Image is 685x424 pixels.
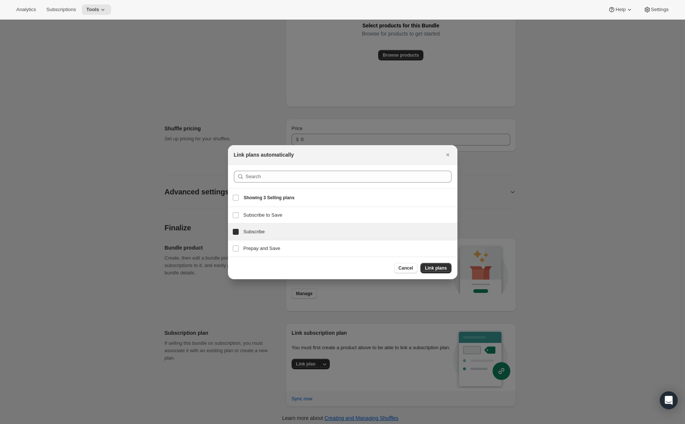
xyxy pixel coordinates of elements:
button: Subscriptions [42,4,80,15]
span: Help [615,7,625,13]
span: Cancel [399,265,413,271]
div: Open Intercom Messenger [660,391,678,409]
span: Link plans [425,265,447,271]
h2: Link plans automatically [234,151,294,158]
button: Analytics [12,4,40,15]
button: Cancel [394,263,417,273]
span: Tools [86,7,99,13]
span: Subscriptions [46,7,76,13]
button: Close [443,150,453,160]
button: Help [604,4,637,15]
button: Link plans [420,263,451,273]
h3: Subscribe to Save [244,211,453,219]
h3: Prepay and Save [244,245,453,252]
input: Search [246,171,451,183]
h3: Subscribe [244,228,453,236]
button: Tools [82,4,111,15]
span: Analytics [16,7,36,13]
span: Settings [651,7,669,13]
span: Showing 3 Selling plans [244,195,295,201]
button: Settings [639,4,673,15]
